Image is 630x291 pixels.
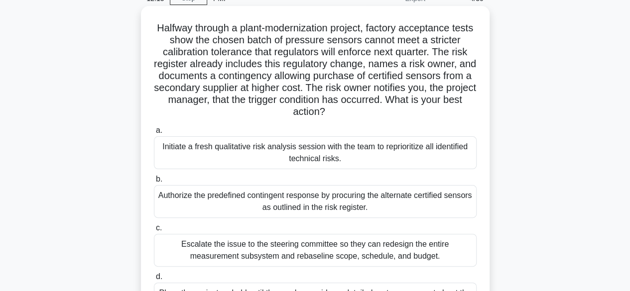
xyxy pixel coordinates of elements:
div: Authorize the predefined contingent response by procuring the alternate certified sensors as outl... [154,185,477,218]
h5: Halfway through a plant-modernization project, factory acceptance tests show the chosen batch of ... [153,22,478,118]
div: Escalate the issue to the steering committee so they can redesign the entire measurement subsyste... [154,234,477,267]
span: c. [156,223,162,232]
span: a. [156,126,162,134]
div: Initiate a fresh qualitative risk analysis session with the team to reprioritize all identified t... [154,136,477,169]
span: d. [156,272,162,281]
span: b. [156,175,162,183]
